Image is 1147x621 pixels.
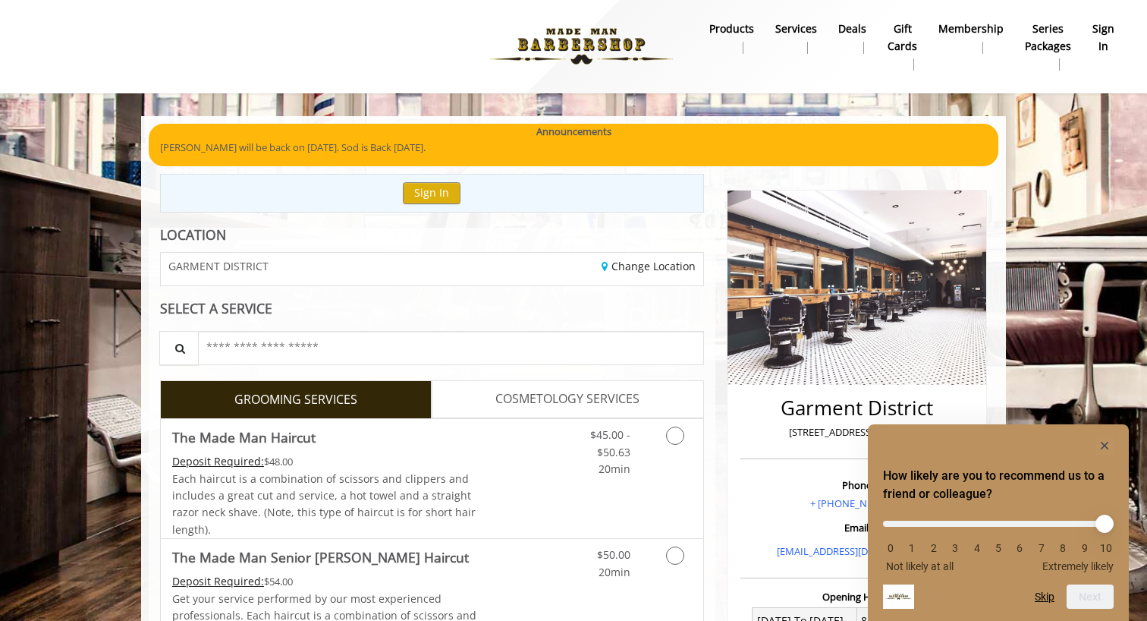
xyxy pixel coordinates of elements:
[160,301,704,316] div: SELECT A SERVICE
[709,20,754,37] b: products
[477,5,686,88] img: Made Man Barbershop logo
[928,18,1014,58] a: MembershipMembership
[991,542,1006,554] li: 5
[1012,542,1027,554] li: 6
[602,259,696,273] a: Change Location
[777,544,937,558] a: [EMAIL_ADDRESS][DOMAIN_NAME]
[172,453,477,470] div: $48.00
[883,467,1114,503] h2: How likely are you to recommend us to a friend or colleague? Select an option from 0 to 10, with ...
[599,462,630,476] span: 20min
[403,182,460,204] button: Sign In
[810,496,903,510] a: + [PHONE_NUMBER]
[883,542,898,554] li: 0
[495,389,639,409] span: COSMETOLOGY SERVICES
[744,397,969,419] h2: Garment District
[159,331,199,365] button: Service Search
[744,522,969,533] h3: Email
[1034,542,1049,554] li: 7
[1077,542,1092,554] li: 9
[838,20,866,37] b: Deals
[1082,18,1125,58] a: sign insign in
[744,480,969,490] h3: Phone
[1014,18,1082,74] a: Series packagesSeries packages
[160,225,226,244] b: LOCATION
[168,260,269,272] span: GARMENT DISTRICT
[172,427,316,448] b: The Made Man Haircut
[765,18,828,58] a: ServicesServices
[828,18,877,58] a: DealsDeals
[172,454,264,468] span: This service needs some Advance to be paid before we block your appointment
[699,18,765,58] a: Productsproducts
[590,427,630,459] span: $45.00 - $50.63
[947,542,963,554] li: 3
[883,509,1114,572] div: How likely are you to recommend us to a friend or colleague? Select an option from 0 to 10, with ...
[234,390,357,410] span: GROOMING SERVICES
[1067,585,1114,609] button: Next question
[969,542,985,554] li: 4
[599,565,630,579] span: 20min
[938,20,1004,37] b: Membership
[1098,542,1114,554] li: 10
[926,542,941,554] li: 2
[1055,542,1070,554] li: 8
[160,140,987,156] p: [PERSON_NAME] will be back on [DATE]. Sod is Back [DATE].
[597,547,630,562] span: $50.00
[877,18,928,74] a: Gift cardsgift cards
[1092,20,1114,55] b: sign in
[888,20,917,55] b: gift cards
[886,560,954,572] span: Not likely at all
[172,574,264,588] span: This service needs some Advance to be paid before we block your appointment
[775,20,817,37] b: Services
[1025,20,1071,55] b: Series packages
[172,573,477,590] div: $54.00
[740,591,973,602] h3: Opening Hours
[172,471,476,537] span: Each haircut is a combination of scissors and clippers and includes a great cut and service, a ho...
[1042,560,1114,572] span: Extremely likely
[1035,591,1054,603] button: Skip
[744,424,969,440] p: [STREET_ADDRESS][US_STATE]
[536,124,611,140] b: Announcements
[1095,437,1114,455] button: Hide survey
[904,542,919,554] li: 1
[883,437,1114,609] div: How likely are you to recommend us to a friend or colleague? Select an option from 0 to 10, with ...
[172,547,469,568] b: The Made Man Senior [PERSON_NAME] Haircut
